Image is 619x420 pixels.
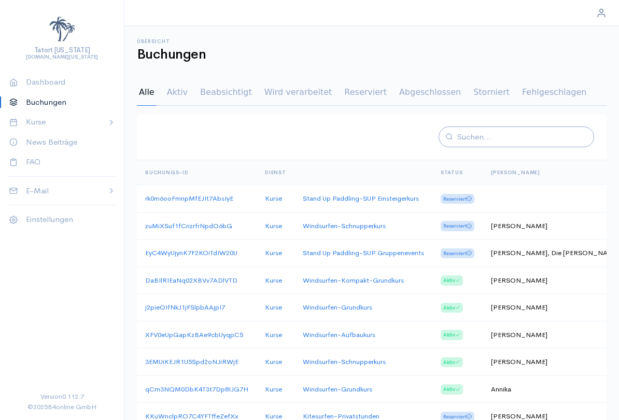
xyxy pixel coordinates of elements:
[303,248,424,257] a: Stand Up Paddling-SUP Gruppenevents
[165,87,190,105] div: Aktiv
[471,87,512,105] div: Storniert
[145,248,237,257] a: EyC4WyUjynK7F2KOiTdIW20U
[303,276,404,285] a: Windsurfen-Kompakt-Grundkurs
[432,160,483,185] th: Status
[27,402,96,412] span: © 2025 B4online GmbH
[457,131,583,143] input: Suchen...
[520,87,588,105] div: Fehlgeschlagen
[145,194,233,203] a: rk0m6ooFmnpMfEJIt7AbsIyE
[265,221,282,230] a: Kurse
[265,357,282,366] a: Kurse
[137,38,206,44] span: Übersicht
[265,303,282,312] a: Kurse
[265,385,282,394] a: Kurse
[145,221,232,230] a: zuMiXSuf1fCrizrfrNpdO6bG
[145,330,243,339] a: XFV0eUpGapKzBAe9cbUyqpC5
[303,385,372,394] a: Windsurfen-Grundkurs
[26,116,99,128] p: Kurse
[397,87,463,105] div: Abgeschlossen
[137,160,257,185] th: Buchungs-ID
[26,76,107,88] p: Dashboard
[26,156,107,168] p: FAQ
[49,17,75,43] img: Test
[265,248,282,257] a: Kurse
[26,54,98,60] h6: [DOMAIN_NAME][US_STATE]
[265,194,282,203] a: Kurse
[441,330,463,340] span: Aktiv
[441,384,463,395] span: Aktiv
[145,276,237,285] a: DaBIlRIEaNq02XBVv7ADlVTD
[265,330,282,339] a: Kurse
[441,194,474,204] span: Reserviert
[342,87,389,105] div: Reserviert
[26,47,98,54] h5: Tatort [US_STATE]
[441,248,474,259] span: Reserviert
[265,276,282,285] a: Kurse
[257,160,294,185] th: Dienst
[441,357,463,368] span: Aktiv
[441,275,463,286] span: Aktiv
[137,47,206,62] h1: Buchungen
[40,391,84,402] span: Version 0.112.7
[26,185,99,197] p: E-Mail
[303,357,386,366] a: Windsurfen-Schnupperkurs
[145,303,225,312] a: j2pieOIfNkJ1jFSlpbAAjpI7
[441,221,474,231] span: Reserviert
[303,330,375,339] a: Windsurfen-Aufbaukurs
[198,87,254,105] div: Beabsichtigt
[145,357,238,366] a: 3EMUiKEJR1U5Spd2oNJiRWjE
[26,136,107,148] p: News Beiträge
[262,87,334,105] div: Wird verarbeitet
[26,96,107,108] p: Buchungen
[303,221,386,230] a: Windsurfen-Schnupperkurs
[137,87,157,105] div: Alle
[145,385,248,394] a: qCm3NQM0DbK4T3t7Dp8IJG7H
[303,303,372,312] a: Windsurfen-Grundkurs
[26,214,107,226] p: Einstellungen
[441,303,463,313] span: Aktiv
[303,194,419,203] a: Stand Up Paddling-SUP Einsteigerkurs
